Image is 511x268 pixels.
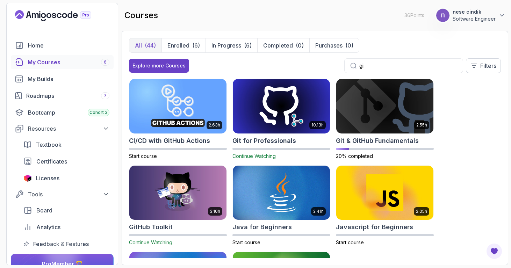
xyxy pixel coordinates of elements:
[135,41,142,50] p: All
[19,138,114,152] a: textbook
[336,222,413,232] h2: Javascript for Beginners
[28,58,109,66] div: My Courses
[132,62,186,69] div: Explore more Courses
[315,41,343,50] p: Purchases
[19,154,114,168] a: certificates
[36,206,52,215] span: Board
[211,41,241,50] p: In Progress
[336,239,364,245] span: Start course
[336,136,419,146] h2: Git & GitHub Fundamentals
[257,38,309,52] button: Completed(0)
[336,79,434,160] a: Git & GitHub Fundamentals card2.55hGit & GitHub Fundamentals20% completed
[19,203,114,217] a: board
[129,153,157,159] span: Start course
[232,239,260,245] span: Start course
[11,106,114,119] a: bootcamp
[11,38,114,52] a: home
[436,9,449,22] img: user profile image
[15,10,107,21] a: Landing page
[19,220,114,234] a: analytics
[436,8,505,22] button: user profile imagenese cindikSoftware Engineer
[466,58,501,73] button: Filters
[313,209,324,214] p: 2.41h
[104,93,107,99] span: 7
[124,10,158,21] h2: courses
[28,41,109,50] div: Home
[11,89,114,103] a: roadmaps
[11,122,114,135] button: Resources
[36,223,60,231] span: Analytics
[23,175,32,182] img: jetbrains icon
[11,55,114,69] a: courses
[129,239,172,245] span: Continue Watching
[309,38,359,52] button: Purchases(0)
[232,79,330,160] a: Git for Professionals card10.13hGit for ProfessionalsContinue Watching
[453,15,496,22] p: Software Engineer
[19,237,114,251] a: feedback
[453,8,496,15] p: nese cindik
[129,79,226,133] img: CI/CD with GitHub Actions card
[244,41,252,50] div: (6)
[129,166,226,220] img: GitHub Toolkit card
[36,140,62,149] span: Textbook
[311,122,324,128] p: 10.13h
[28,75,109,83] div: My Builds
[232,136,296,146] h2: Git for Professionals
[28,190,109,198] div: Tools
[336,166,433,220] img: Javascript for Beginners card
[167,41,189,50] p: Enrolled
[11,188,114,201] button: Tools
[192,41,200,50] div: (6)
[36,157,67,166] span: Certificates
[232,153,276,159] span: Continue Watching
[28,108,109,117] div: Bootcamp
[11,72,114,86] a: builds
[33,240,89,248] span: Feedback & Features
[336,79,433,133] img: Git & GitHub Fundamentals card
[129,165,227,246] a: GitHub Toolkit card2.10hGitHub ToolkitContinue Watching
[161,38,206,52] button: Enrolled(6)
[36,174,59,182] span: Licenses
[129,136,210,146] h2: CI/CD with GitHub Actions
[129,59,189,73] button: Explore more Courses
[28,124,109,133] div: Resources
[233,79,330,133] img: Git for Professionals card
[233,166,330,220] img: Java for Beginners card
[129,38,161,52] button: All(44)
[232,222,292,232] h2: Java for Beginners
[486,243,503,260] button: Open Feedback Button
[416,209,427,214] p: 2.05h
[359,61,457,70] input: Search...
[404,12,424,19] p: 36 Points
[129,222,173,232] h2: GitHub Toolkit
[296,41,304,50] div: (0)
[210,209,220,214] p: 2.10h
[263,41,293,50] p: Completed
[145,41,156,50] div: (44)
[104,59,107,65] span: 6
[336,153,373,159] span: 20% completed
[26,92,109,100] div: Roadmaps
[89,110,108,115] span: Cohort 3
[416,122,427,128] p: 2.55h
[345,41,353,50] div: (0)
[480,61,496,70] p: Filters
[19,171,114,185] a: licenses
[209,122,220,128] p: 2.63h
[206,38,257,52] button: In Progress(6)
